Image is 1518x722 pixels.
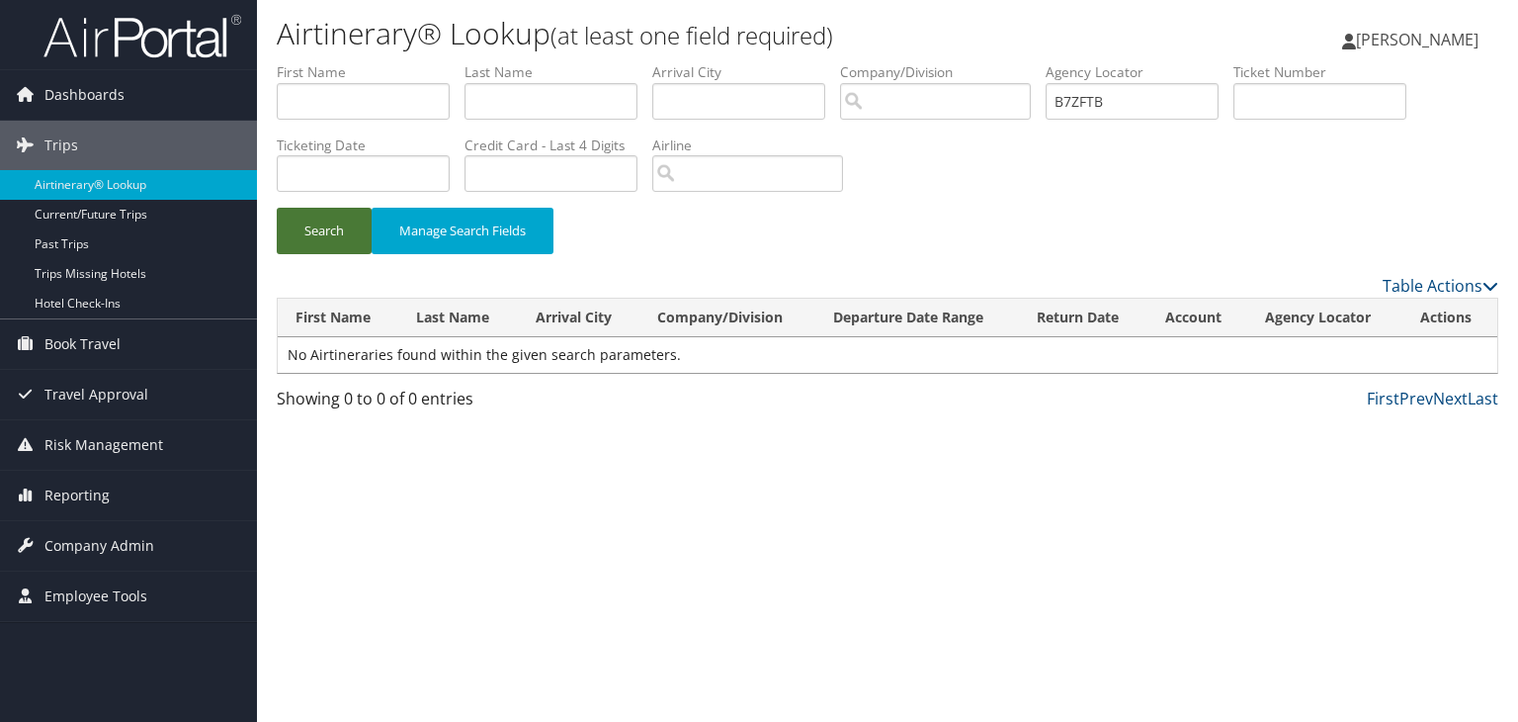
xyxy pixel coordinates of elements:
[1356,29,1478,50] span: [PERSON_NAME]
[1046,62,1233,82] label: Agency Locator
[518,299,640,337] th: Arrival City: activate to sort column ascending
[1233,62,1421,82] label: Ticket Number
[1402,299,1497,337] th: Actions
[44,471,110,520] span: Reporting
[550,19,833,51] small: (at least one field required)
[652,135,858,155] label: Airline
[277,387,560,420] div: Showing 0 to 0 of 0 entries
[815,299,1018,337] th: Departure Date Range: activate to sort column ascending
[44,370,148,419] span: Travel Approval
[44,521,154,571] span: Company Admin
[277,13,1091,54] h1: Airtinerary® Lookup
[43,13,241,59] img: airportal-logo.png
[1147,299,1248,337] th: Account: activate to sort column ascending
[1247,299,1401,337] th: Agency Locator: activate to sort column ascending
[1433,388,1468,409] a: Next
[372,208,553,254] button: Manage Search Fields
[1468,388,1498,409] a: Last
[277,62,464,82] label: First Name
[1342,10,1498,69] a: [PERSON_NAME]
[1399,388,1433,409] a: Prev
[464,62,652,82] label: Last Name
[639,299,815,337] th: Company/Division
[277,135,464,155] label: Ticketing Date
[464,135,652,155] label: Credit Card - Last 4 Digits
[1019,299,1147,337] th: Return Date: activate to sort column ascending
[1367,388,1399,409] a: First
[44,319,121,369] span: Book Travel
[44,572,147,621] span: Employee Tools
[44,420,163,470] span: Risk Management
[277,208,372,254] button: Search
[652,62,840,82] label: Arrival City
[398,299,517,337] th: Last Name: activate to sort column ascending
[1383,275,1498,297] a: Table Actions
[840,62,1046,82] label: Company/Division
[44,70,125,120] span: Dashboards
[278,299,398,337] th: First Name: activate to sort column ascending
[278,337,1497,373] td: No Airtineraries found within the given search parameters.
[44,121,78,170] span: Trips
